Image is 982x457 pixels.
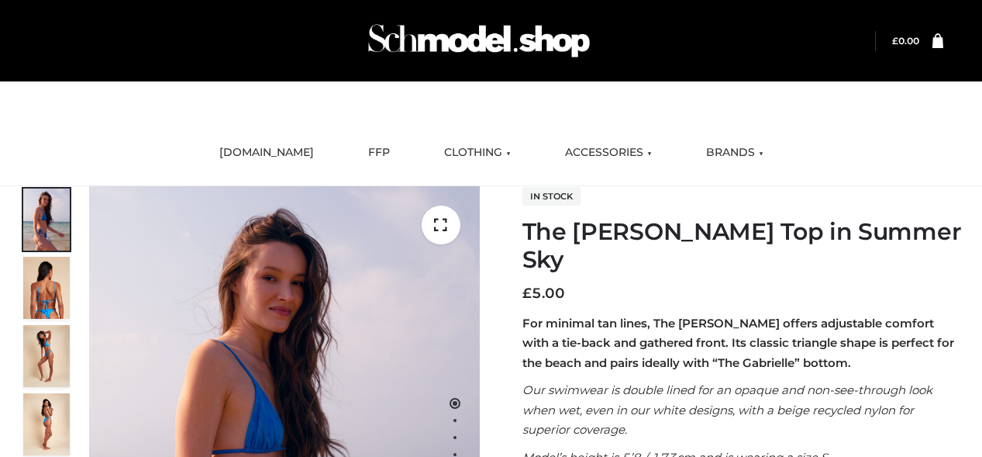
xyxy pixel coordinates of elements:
img: Schmodel Admin 964 [363,10,595,71]
a: [DOMAIN_NAME] [208,136,326,170]
img: 1.Alex-top_SS-1_4464b1e7-c2c9-4e4b-a62c-58381cd673c0-1.jpg [23,189,70,251]
img: 4.Alex-top_CN-1-1-2.jpg [23,325,70,387]
a: ACCESSORIES [553,136,663,170]
span: In stock [522,187,581,206]
a: CLOTHING [432,136,522,170]
bdi: 0.00 [892,35,919,47]
a: BRANDS [694,136,775,170]
img: 3.Alex-top_CN-1-1-2.jpg [23,393,70,455]
a: FFP [357,136,401,170]
span: £ [522,285,532,302]
span: £ [892,35,898,47]
bdi: 5.00 [522,285,565,302]
em: Our swimwear is double lined for an opaque and non-see-through look when wet, even in our white d... [522,383,932,437]
strong: For minimal tan lines, The [PERSON_NAME] offers adjustable comfort with a tie-back and gathered f... [522,316,954,370]
a: £0.00 [892,35,919,47]
img: 5.Alex-top_CN-1-1_1-1.jpg [23,257,70,319]
h1: The [PERSON_NAME] Top in Summer Sky [522,218,963,274]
